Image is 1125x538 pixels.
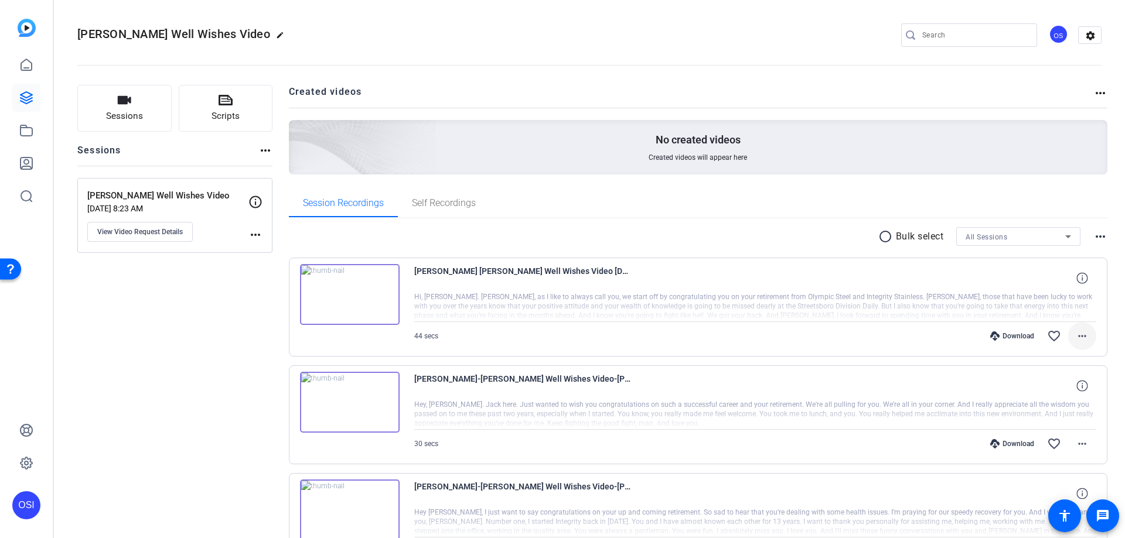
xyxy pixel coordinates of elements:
p: No created videos [656,133,741,147]
img: thumb-nail [300,372,400,433]
button: View Video Request Details [87,222,193,242]
span: Created videos will appear here [649,153,747,162]
div: OS [1049,25,1068,44]
mat-icon: favorite_border [1047,437,1061,451]
span: Session Recordings [303,198,384,208]
ngx-avatar: Olympic Steel, Inc. [1049,25,1069,45]
span: Self Recordings [412,198,476,208]
mat-icon: favorite_border [1047,329,1061,343]
button: Scripts [179,85,273,132]
div: Download [984,439,1040,448]
span: 44 secs [414,332,438,340]
mat-icon: edit [276,31,290,45]
mat-icon: accessibility [1058,509,1072,523]
span: [PERSON_NAME] Well Wishes Video [77,27,270,41]
mat-icon: more_horiz [1093,229,1107,244]
mat-icon: more_horiz [1075,329,1089,343]
span: [PERSON_NAME]-[PERSON_NAME] Well Wishes Video-[PERSON_NAME] Well Wishes Video-1755029364793-webcam [414,372,631,400]
input: Search [922,28,1028,42]
p: [DATE] 8:23 AM [87,204,248,213]
span: Sessions [106,109,143,123]
mat-icon: more_horiz [1075,437,1089,451]
img: Creted videos background [158,4,437,258]
mat-icon: more_horiz [1093,86,1107,100]
span: [PERSON_NAME] [PERSON_NAME] Well Wishes Video [DATE] 15_52_46 [414,264,631,292]
div: Download [984,331,1040,341]
img: blue-gradient.svg [18,19,36,37]
span: All Sessions [966,233,1007,241]
p: Bulk select [896,229,944,244]
span: View Video Request Details [97,227,183,237]
img: thumb-nail [300,264,400,325]
div: OSI [12,491,40,519]
mat-icon: radio_button_unchecked [878,229,896,244]
h2: Created videos [289,85,1094,108]
span: 30 secs [414,440,438,448]
mat-icon: message [1096,509,1110,523]
mat-icon: more_horiz [248,228,262,242]
mat-icon: more_horiz [258,143,272,157]
p: [PERSON_NAME] Well Wishes Video [87,189,248,203]
mat-icon: settings [1079,27,1102,44]
span: Scripts [212,109,240,123]
button: Sessions [77,85,172,132]
span: [PERSON_NAME]-[PERSON_NAME] Well Wishes Video-[PERSON_NAME] Well Wishes Video-1755028362541-webcam [414,479,631,508]
h2: Sessions [77,143,121,166]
